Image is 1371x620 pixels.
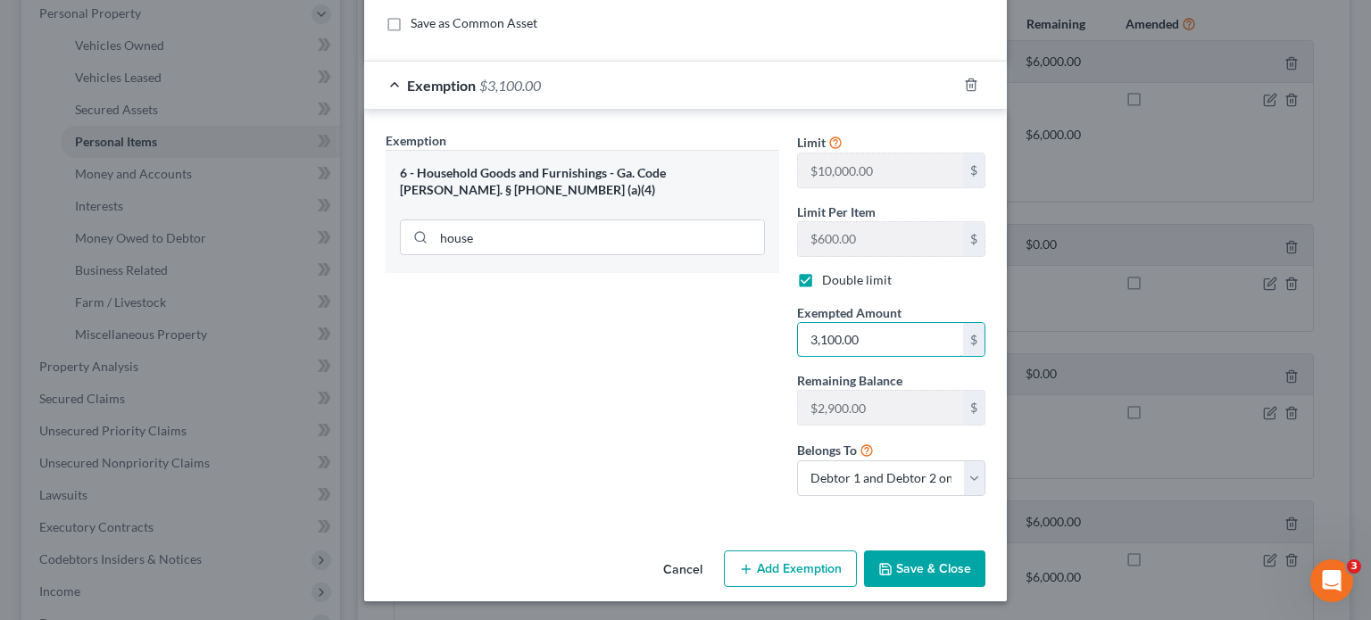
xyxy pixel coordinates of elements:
input: -- [798,153,963,187]
span: Exemption [386,133,446,148]
button: Save & Close [864,550,985,588]
label: Save as Common Asset [411,14,537,32]
input: Search exemption rules... [434,220,764,254]
div: $ [963,323,985,357]
label: Limit Per Item [797,203,876,221]
iframe: Intercom live chat [1310,559,1353,602]
span: 3 [1347,559,1361,574]
label: Double limit [822,271,892,289]
div: $ [963,391,985,425]
span: Exemption [407,77,476,94]
div: $ [963,153,985,187]
span: Exempted Amount [797,305,902,320]
button: Add Exemption [724,550,857,588]
input: 0.00 [798,323,963,357]
input: -- [798,222,963,256]
div: 6 - Household Goods and Furnishings - Ga. Code [PERSON_NAME]. § [PHONE_NUMBER] (a)(4) [400,165,765,198]
label: Remaining Balance [797,371,902,390]
input: -- [798,391,963,425]
span: Belongs To [797,442,857,458]
span: $3,100.00 [479,77,541,94]
button: Cancel [649,552,717,588]
span: Limit [797,135,826,150]
div: $ [963,222,985,256]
